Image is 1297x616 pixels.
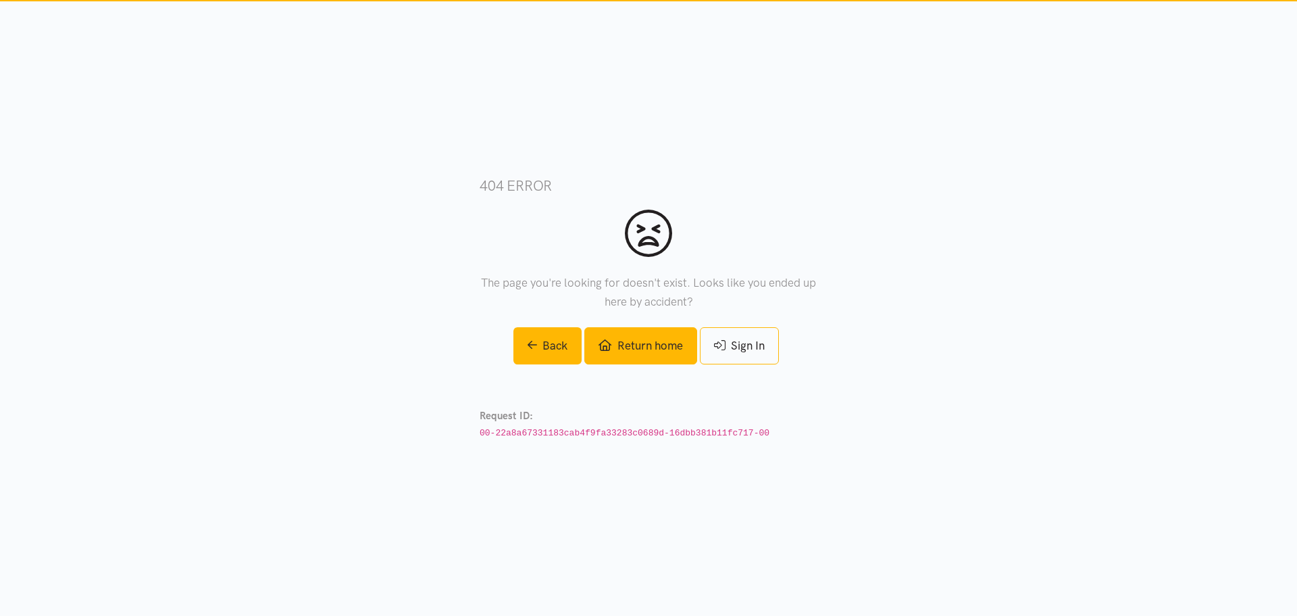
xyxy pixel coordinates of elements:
a: Back [513,327,582,364]
a: Sign In [700,327,779,364]
p: The page you're looking for doesn't exist. Looks like you ended up here by accident? [480,274,817,310]
code: 00-22a8a67331183cab4f9fa33283c0689d-16dbb381b11fc717-00 [480,428,769,438]
a: Return home [584,327,696,364]
h3: 404 error [480,176,817,195]
strong: Request ID: [480,410,533,422]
